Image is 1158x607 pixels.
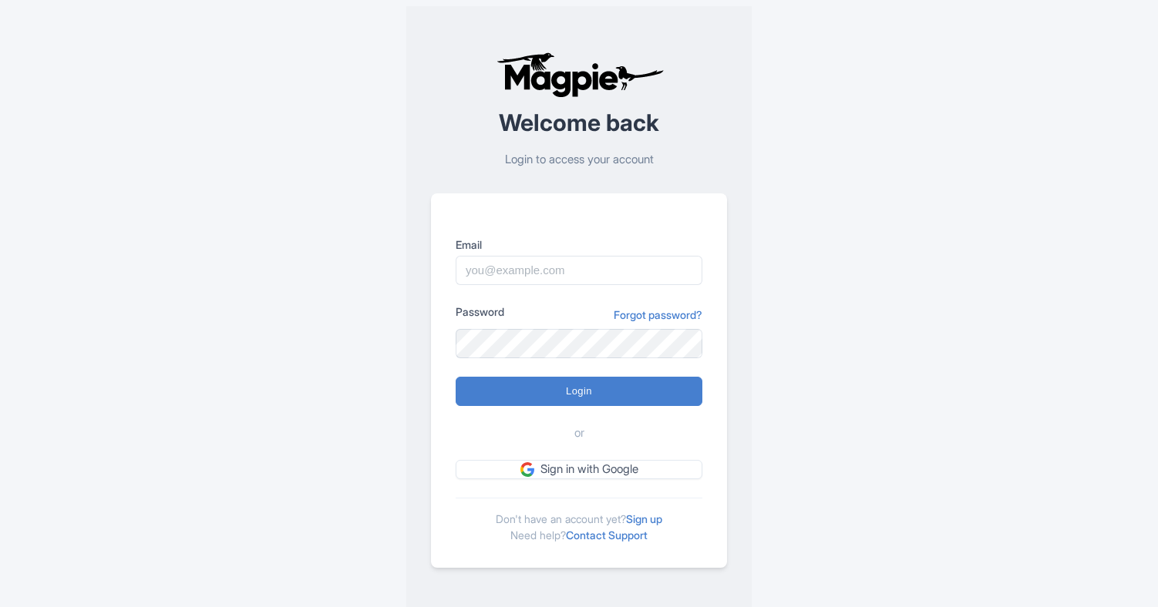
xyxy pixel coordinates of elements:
div: Don't have an account yet? Need help? [456,498,702,543]
a: Contact Support [566,528,648,542]
p: Login to access your account [431,151,727,169]
label: Password [456,303,504,320]
h2: Welcome back [431,110,727,136]
img: google.svg [520,462,534,476]
label: Email [456,236,702,253]
span: or [574,424,584,442]
img: logo-ab69f6fb50320c5b225c76a69d11143b.png [493,52,666,98]
a: Sign up [626,512,662,525]
a: Sign in with Google [456,460,702,479]
input: you@example.com [456,256,702,285]
input: Login [456,377,702,406]
a: Forgot password? [614,307,702,323]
